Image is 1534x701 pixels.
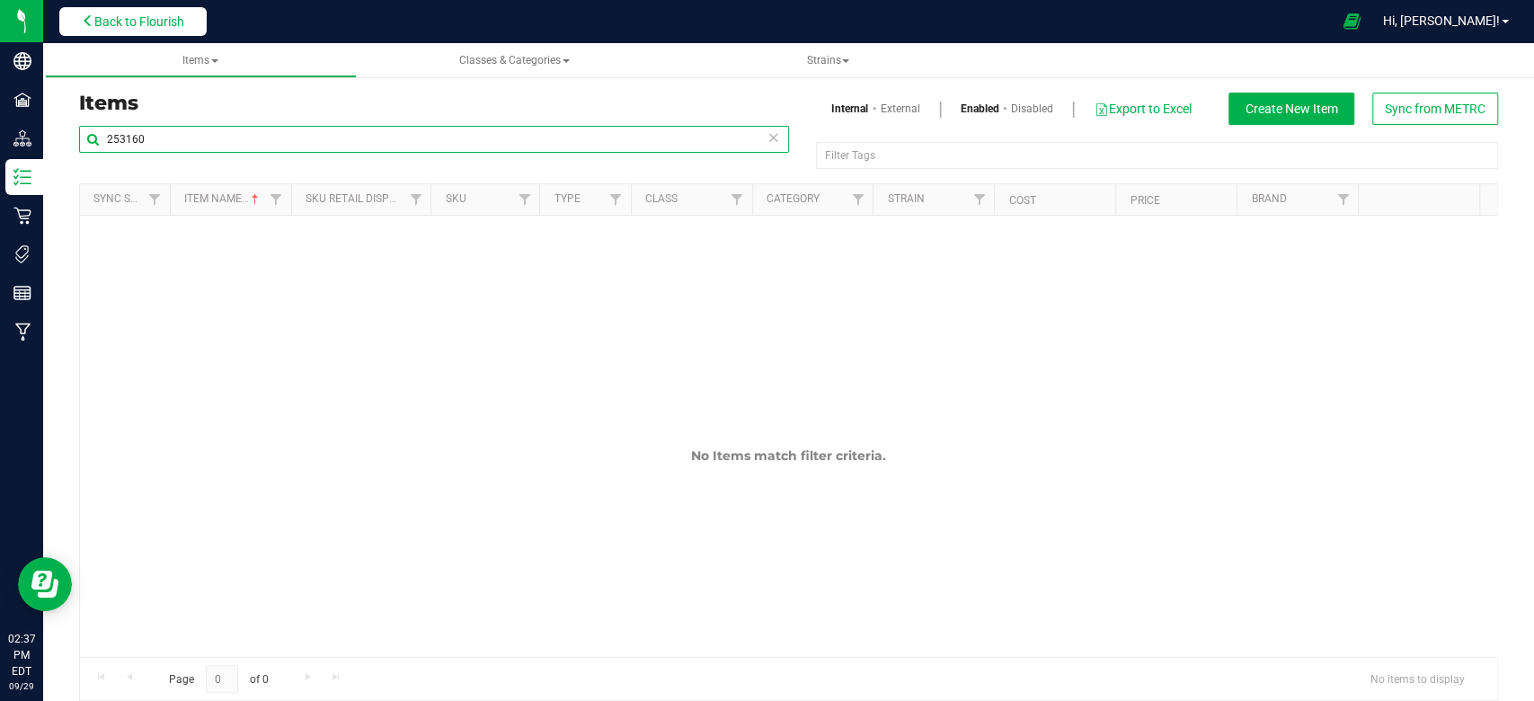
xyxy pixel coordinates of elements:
[8,679,35,693] p: 09/29
[1131,194,1160,207] a: Price
[13,129,31,147] inline-svg: Distribution
[601,184,631,215] a: Filter
[1246,102,1338,116] span: Create New Item
[1228,93,1354,125] button: Create New Item
[262,184,291,215] a: Filter
[1011,101,1053,117] a: Disabled
[843,184,873,215] a: Filter
[964,184,994,215] a: Filter
[154,665,283,693] span: Page of 0
[767,126,780,149] span: Clear
[1009,194,1036,207] a: Cost
[182,54,218,67] span: Items
[767,192,820,205] a: Category
[79,126,789,153] input: Search Item Name, SKU Retail Name, or Part Number
[445,192,466,205] a: SKU
[961,101,999,117] a: Enabled
[93,192,163,205] a: Sync Status
[94,14,184,29] span: Back to Flourish
[79,93,776,114] h3: Items
[140,184,170,215] a: Filter
[881,101,920,117] a: External
[13,323,31,341] inline-svg: Manufacturing
[8,631,35,679] p: 02:37 PM EDT
[831,101,868,117] a: Internal
[1372,93,1498,125] button: Sync from METRC
[888,192,925,205] a: Strain
[1356,665,1479,692] span: No items to display
[1252,192,1287,205] a: Brand
[13,284,31,302] inline-svg: Reports
[1094,93,1193,124] button: Export to Excel
[806,54,849,67] span: Strains
[13,52,31,70] inline-svg: Company
[13,245,31,263] inline-svg: Tags
[13,91,31,109] inline-svg: Facilities
[401,184,430,215] a: Filter
[1328,184,1358,215] a: Filter
[459,54,570,67] span: Classes & Categories
[1331,4,1371,39] span: Open Ecommerce Menu
[722,184,751,215] a: Filter
[554,192,581,205] a: Type
[18,557,72,611] iframe: Resource center
[13,207,31,225] inline-svg: Retail
[59,7,207,36] button: Back to Flourish
[222,448,1356,464] div: No Items match filter criteria.
[645,192,678,205] a: Class
[510,184,539,215] a: Filter
[184,192,262,205] a: Item Name
[306,192,440,205] a: Sku Retail Display Name
[13,168,31,186] inline-svg: Inventory
[1383,13,1500,28] span: Hi, [PERSON_NAME]!
[1385,102,1485,116] span: Sync from METRC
